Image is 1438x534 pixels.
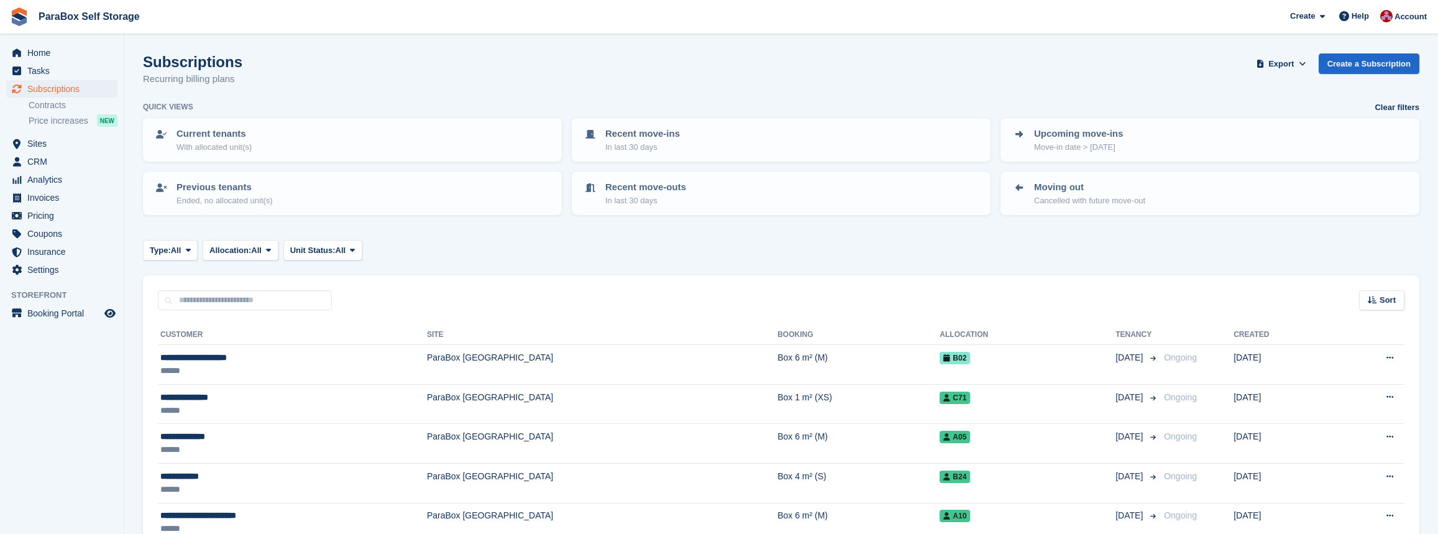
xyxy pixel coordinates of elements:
a: menu [6,261,117,279]
p: Previous tenants [176,180,273,195]
p: In last 30 days [605,195,686,207]
a: menu [6,225,117,242]
button: Type: All [143,240,198,260]
img: Yan Grandjean [1380,10,1393,22]
p: In last 30 days [605,141,680,154]
p: Recent move-ins [605,127,680,141]
span: Price increases [29,115,88,127]
p: Current tenants [176,127,252,141]
span: Settings [27,261,102,279]
p: Ended, no allocated unit(s) [176,195,273,207]
span: [DATE] [1115,430,1145,443]
a: Previous tenants Ended, no allocated unit(s) [144,173,561,214]
button: Allocation: All [203,240,278,260]
td: ParaBox [GEOGRAPHIC_DATA] [427,384,777,424]
td: Box 6 m² (M) [777,424,940,464]
span: All [171,244,181,257]
a: Create a Subscription [1319,53,1419,74]
td: ParaBox [GEOGRAPHIC_DATA] [427,424,777,464]
a: Preview store [103,306,117,321]
a: menu [6,44,117,62]
td: [DATE] [1234,345,1332,385]
span: Unit Status: [290,244,336,257]
th: Tenancy [1115,325,1159,345]
td: [DATE] [1234,463,1332,503]
span: Type: [150,244,171,257]
th: Site [427,325,777,345]
span: Sort [1380,294,1396,306]
td: Box 4 m² (S) [777,463,940,503]
p: With allocated unit(s) [176,141,252,154]
td: ParaBox [GEOGRAPHIC_DATA] [427,463,777,503]
span: Sites [27,135,102,152]
span: Export [1268,58,1294,70]
th: Allocation [940,325,1115,345]
span: Ongoing [1164,510,1197,520]
span: Invoices [27,189,102,206]
span: A10 [940,510,970,522]
span: Storefront [11,289,124,302]
span: Ongoing [1164,471,1197,481]
a: ParaBox Self Storage [34,6,145,27]
a: Recent move-ins In last 30 days [573,119,989,160]
p: Cancelled with future move-out [1034,195,1145,207]
a: menu [6,189,117,206]
span: Subscriptions [27,80,102,98]
a: Moving out Cancelled with future move-out [1002,173,1418,214]
p: Move-in date > [DATE] [1034,141,1123,154]
a: menu [6,207,117,224]
span: Account [1394,11,1427,23]
a: Price increases NEW [29,114,117,127]
button: Unit Status: All [283,240,362,260]
span: Ongoing [1164,352,1197,362]
a: menu [6,80,117,98]
td: [DATE] [1234,384,1332,424]
span: Booking Portal [27,305,102,322]
td: Box 1 m² (XS) [777,384,940,424]
span: [DATE] [1115,391,1145,404]
span: Home [27,44,102,62]
span: B24 [940,471,970,483]
p: Recurring billing plans [143,72,242,86]
a: Current tenants With allocated unit(s) [144,119,561,160]
img: stora-icon-8386f47178a22dfd0bd8f6a31ec36ba5ce8667c1dd55bd0f319d3a0aa187defe.svg [10,7,29,26]
a: Upcoming move-ins Move-in date > [DATE] [1002,119,1418,160]
p: Upcoming move-ins [1034,127,1123,141]
span: [DATE] [1115,509,1145,522]
th: Customer [158,325,427,345]
a: menu [6,153,117,170]
a: menu [6,243,117,260]
span: All [336,244,346,257]
span: B02 [940,352,970,364]
span: Tasks [27,62,102,80]
td: [DATE] [1234,424,1332,464]
span: A05 [940,431,970,443]
div: NEW [97,114,117,127]
span: [DATE] [1115,351,1145,364]
td: Box 6 m² (M) [777,345,940,385]
a: menu [6,135,117,152]
p: Moving out [1034,180,1145,195]
td: ParaBox [GEOGRAPHIC_DATA] [427,345,777,385]
span: Help [1352,10,1369,22]
span: [DATE] [1115,470,1145,483]
span: Pricing [27,207,102,224]
h1: Subscriptions [143,53,242,70]
a: menu [6,62,117,80]
a: Contracts [29,99,117,111]
span: C71 [940,392,970,404]
span: CRM [27,153,102,170]
span: Coupons [27,225,102,242]
span: Ongoing [1164,431,1197,441]
a: Recent move-outs In last 30 days [573,173,989,214]
p: Recent move-outs [605,180,686,195]
h6: Quick views [143,101,193,113]
span: Analytics [27,171,102,188]
th: Booking [777,325,940,345]
span: Insurance [27,243,102,260]
button: Export [1254,53,1309,74]
a: menu [6,305,117,322]
a: menu [6,171,117,188]
a: Clear filters [1375,101,1419,114]
th: Created [1234,325,1332,345]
